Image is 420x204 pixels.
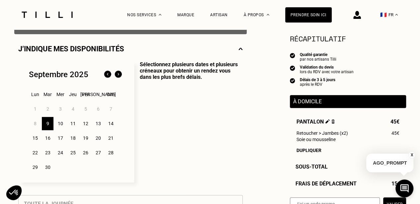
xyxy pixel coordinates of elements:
div: 27 [92,146,104,159]
img: icon list info [290,52,295,58]
img: Menu déroulant [159,14,161,16]
span: Pantalon [296,119,335,125]
div: 13 [92,117,104,130]
a: Prendre soin ici [285,7,332,23]
div: 21 [105,131,117,145]
div: 15 [29,131,41,145]
span: 45€ [390,119,399,125]
div: lors du RDV avec votre artisan [300,70,354,74]
div: 16 [42,131,53,145]
div: Sous-Total [290,164,406,170]
span: 🇫🇷 [380,12,387,18]
div: 20 [92,131,104,145]
img: Supprimer [331,119,335,124]
img: Mois suivant [113,69,124,80]
div: 26 [80,146,91,159]
div: 9 [42,117,53,130]
img: svg+xml;base64,PHN2ZyBmaWxsPSJub25lIiBoZWlnaHQ9IjE0IiB2aWV3Qm94PSIwIDAgMjggMTQiIHdpZHRoPSIyOCIgeG... [238,45,243,53]
div: Frais de déplacement [290,180,406,187]
div: 28 [105,146,117,159]
div: Validation du devis [300,65,354,70]
p: AGO_PROMPT [366,154,413,172]
div: Dupliquer [296,148,399,153]
div: 30 [42,161,53,174]
a: Artisan [210,13,228,17]
div: 29 [29,161,41,174]
div: 11 [67,117,79,130]
img: Menu déroulant à propos [267,14,269,16]
div: 25 [67,146,79,159]
button: X [408,151,415,159]
p: J‘indique mes disponibilités [18,45,124,53]
div: Qualité garantie [300,52,336,57]
div: Septembre 2025 [29,70,88,79]
img: menu déroulant [395,14,398,16]
section: Récapitulatif [290,33,406,44]
img: icon list info [290,77,295,83]
img: Logo du service de couturière Tilli [19,12,75,18]
div: 19 [80,131,91,145]
p: Sélectionnez plusieurs dates et plusieurs créneaux pour obtenir un rendez vous dans les plus bref... [134,61,243,182]
div: 12 [80,117,91,130]
img: icône connexion [353,11,361,19]
span: 15€ [391,180,400,187]
span: Soie ou mousseline [296,137,336,142]
span: 45€ [391,130,399,136]
img: Éditer [325,119,330,124]
img: icon list info [290,65,295,71]
div: par nos artisans Tilli [300,57,336,62]
div: 14 [105,117,117,130]
p: À domicile [293,98,403,105]
div: 23 [42,146,53,159]
span: Retoucher > Jambes (x2) [296,130,348,136]
img: Mois précédent [102,69,113,80]
div: Délais de 3 à 5 jours [300,77,335,82]
div: après le RDV [300,82,335,87]
a: Marque [177,13,194,17]
div: 24 [54,146,66,159]
div: 22 [29,146,41,159]
div: 18 [67,131,79,145]
div: 17 [54,131,66,145]
div: 10 [54,117,66,130]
